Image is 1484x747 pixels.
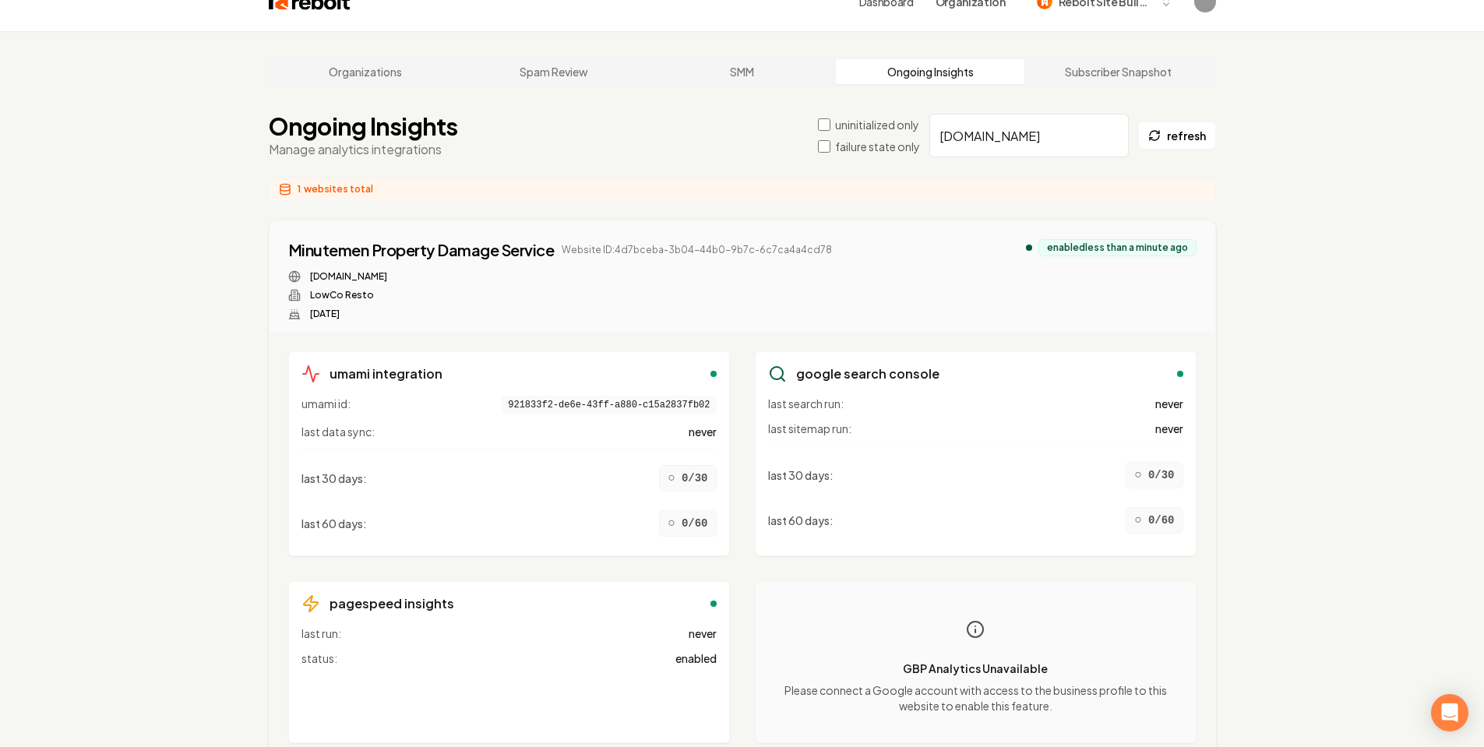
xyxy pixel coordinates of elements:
span: last sitemap run: [768,421,851,436]
p: Manage analytics integrations [269,140,458,159]
span: last 30 days : [301,470,367,486]
span: websites total [304,183,373,196]
h3: pagespeed insights [330,594,454,613]
label: failure state only [835,139,920,154]
label: uninitialized only [835,117,919,132]
div: 0/30 [1126,462,1183,488]
a: Spam Review [460,59,648,84]
a: SMM [648,59,837,84]
span: never [1155,421,1183,436]
div: Website [288,270,833,283]
span: last 60 days : [768,513,834,528]
a: Subscriber Snapshot [1024,59,1213,84]
span: last search run: [768,396,844,411]
a: Ongoing Insights [836,59,1024,84]
div: 0/60 [659,510,716,537]
button: refresh [1138,122,1216,150]
a: Organizations [272,59,460,84]
span: status: [301,650,337,666]
div: enabled [710,601,717,607]
div: Open Intercom Messenger [1431,694,1468,731]
h3: umami integration [330,365,442,383]
span: last run: [301,625,341,641]
span: 1 [298,183,301,196]
span: enabled [675,650,717,666]
div: 0/60 [1126,507,1183,534]
h3: google search console [796,365,939,383]
span: last 60 days : [301,516,367,531]
span: ○ [668,469,675,488]
span: never [689,424,717,439]
div: enabled less than a minute ago [1038,239,1197,256]
div: enabled [1177,371,1183,377]
span: Website ID: 4d7bceba-3b04-44b0-9b7c-6c7ca4a4cd78 [562,244,832,256]
span: umami id: [301,396,351,414]
span: ○ [1134,466,1142,484]
span: never [1155,396,1183,411]
span: last data sync: [301,424,375,439]
div: 0/30 [659,465,716,492]
span: last 30 days : [768,467,834,483]
a: Minutemen Property Damage Service [288,239,555,261]
a: [DOMAIN_NAME] [310,270,387,283]
input: Search by company name or website ID [929,114,1129,157]
div: analytics enabled [1026,245,1032,251]
p: GBP Analytics Unavailable [768,661,1183,676]
span: never [689,625,717,641]
span: ○ [1134,511,1142,530]
span: 921833f2-de6e-43ff-a880-c15a2837fb02 [502,396,716,414]
span: ○ [668,514,675,533]
h1: Ongoing Insights [269,112,458,140]
p: Please connect a Google account with access to the business profile to this website to enable thi... [768,682,1183,714]
div: enabled [710,371,717,377]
